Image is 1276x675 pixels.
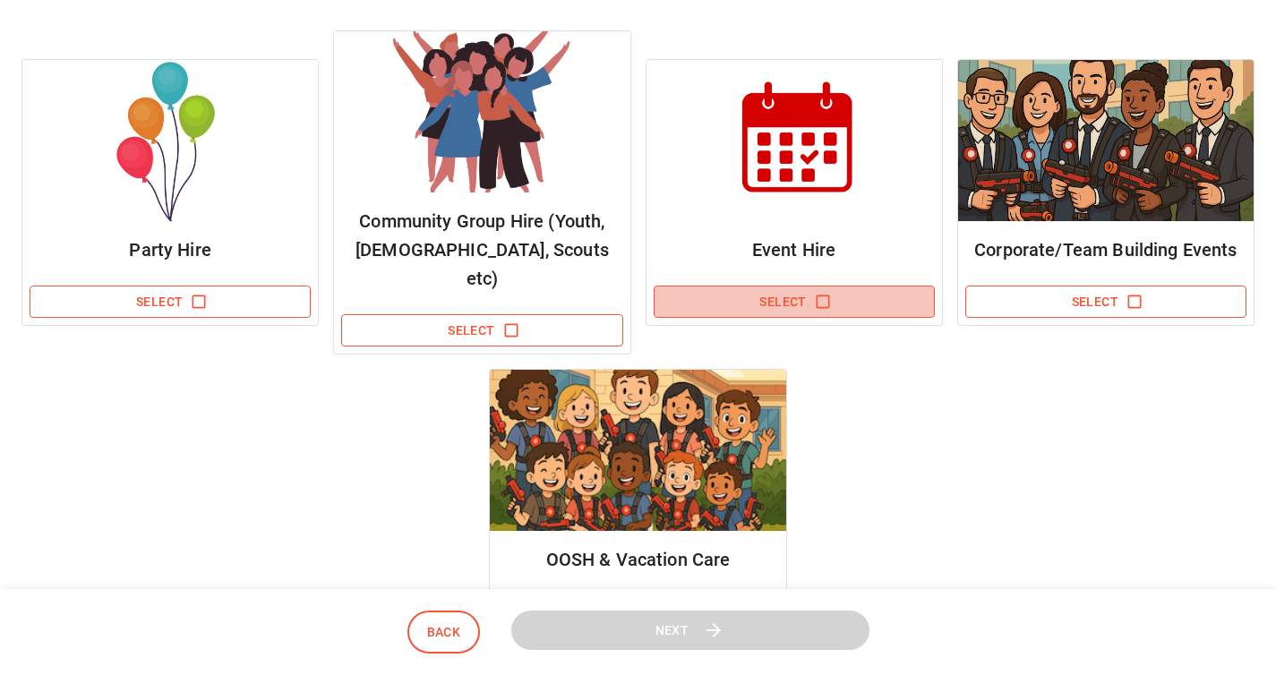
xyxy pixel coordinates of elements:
h6: Party Hire [37,235,304,264]
h6: Community Group Hire (Youth, [DEMOGRAPHIC_DATA], Scouts etc) [348,207,615,293]
button: Select [965,286,1246,319]
button: Select [654,286,935,319]
img: Package [334,31,629,192]
span: Next [655,619,689,642]
img: Package [22,60,318,221]
span: Back [427,621,461,644]
button: Next [511,611,869,651]
h6: Event Hire [661,235,928,264]
img: Package [647,60,942,221]
button: Select [30,286,311,319]
button: Back [407,611,481,654]
button: Select [341,314,622,347]
h6: OOSH & Vacation Care [504,545,771,574]
h6: Corporate/Team Building Events [972,235,1239,264]
img: Package [490,370,785,531]
img: Package [958,60,1254,221]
